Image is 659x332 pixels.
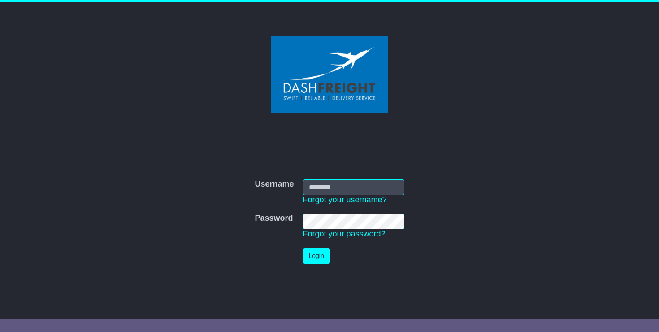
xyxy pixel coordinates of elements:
a: Forgot your password? [303,229,386,238]
img: Dash Freight [271,36,388,113]
label: Username [255,179,294,189]
button: Login [303,248,330,264]
a: Forgot your username? [303,195,387,204]
label: Password [255,214,293,223]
